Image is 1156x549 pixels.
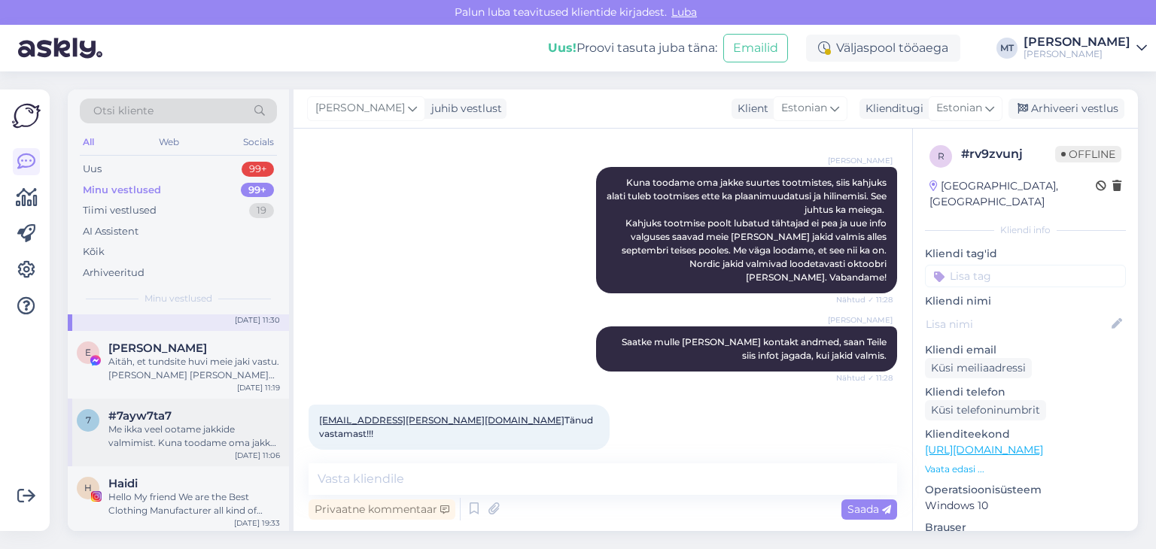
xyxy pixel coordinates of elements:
p: Kliendi email [925,342,1126,358]
span: Saatke mulle [PERSON_NAME] kontakt andmed, saan Teile siis infot jagada, kui jakid valmis. [622,336,889,361]
div: MT [996,38,1018,59]
input: Lisa tag [925,265,1126,287]
div: [DATE] 19:33 [234,517,280,529]
span: r [938,150,945,162]
span: Saada [847,502,891,516]
span: Nähtud ✓ 11:28 [836,294,893,305]
span: [PERSON_NAME] [828,314,893,326]
div: Klienditugi [859,101,923,117]
p: Kliendi nimi [925,293,1126,309]
button: Emailid [723,34,788,62]
div: Kliendi info [925,223,1126,237]
div: [PERSON_NAME] [1024,36,1130,48]
span: E [85,347,91,358]
div: 99+ [242,162,274,177]
div: Aitäh, et tundsite huvi meie jaki vastu. [PERSON_NAME] [PERSON_NAME] stuudiopoodi ei ole. Loodeta... [108,355,280,382]
a: [EMAIL_ADDRESS][PERSON_NAME][DOMAIN_NAME] [319,414,564,426]
div: [PERSON_NAME] [1024,48,1130,60]
div: Kõik [83,244,105,259]
span: Ewa Górniak-Wawrzak [108,341,207,355]
div: Me ikka veel ootame jakkide valmimist. Kuna toodame oma jakke suurtes tootmistes, siis kahjuks al... [108,423,280,450]
div: Minu vestlused [83,183,161,198]
div: Web [156,132,182,152]
div: Arhiveeritud [83,265,144,281]
a: [PERSON_NAME][PERSON_NAME] [1024,36,1147,60]
span: #7ayw7ta7 [108,409,172,423]
a: [URL][DOMAIN_NAME] [925,443,1043,456]
b: Uus! [548,41,576,55]
p: Operatsioonisüsteem [925,482,1126,498]
span: 7 [86,414,91,426]
div: Hello My friend We are the Best Clothing Manufacturer all kind of Apparel Don't worry We will giv... [108,490,280,517]
div: Proovi tasuta juba täna: [548,39,717,57]
div: AI Assistent [83,224,138,239]
div: Uus [83,162,102,177]
p: Brauser [925,520,1126,535]
div: All [80,132,97,152]
div: Tiimi vestlused [83,203,157,218]
span: H [84,482,92,493]
span: [PERSON_NAME] [828,155,893,166]
div: Arhiveeri vestlus [1008,99,1124,119]
span: Tänud vastamast!!! [319,414,595,439]
div: [GEOGRAPHIC_DATA], [GEOGRAPHIC_DATA] [929,178,1096,210]
div: 19 [249,203,274,218]
span: Estonian [781,100,827,117]
div: Küsi meiliaadressi [925,358,1032,378]
div: juhib vestlust [425,101,502,117]
span: Haidi [108,477,138,490]
div: Privaatne kommentaar [309,499,455,520]
div: # rv9zvunj [961,145,1055,163]
div: [DATE] 11:19 [237,382,280,393]
input: Lisa nimi [926,316,1109,332]
span: Luba [667,5,701,19]
div: Klient [732,101,768,117]
div: Väljaspool tööaega [806,35,960,62]
div: Socials [240,132,277,152]
p: Windows 10 [925,498,1126,514]
span: Offline [1055,146,1121,162]
p: Klienditeekond [925,426,1126,442]
p: Kliendi tag'id [925,246,1126,262]
div: 99+ [241,183,274,198]
span: Kuna toodame oma jakke suurtes tootmistes, siis kahjuks alati tuleb tootmises ette ka plaanimuuda... [607,177,889,283]
span: Nähtud ✓ 11:28 [836,372,893,384]
img: Askly Logo [12,102,41,130]
span: Minu vestlused [144,292,212,305]
p: Kliendi telefon [925,384,1126,400]
span: [PERSON_NAME] [315,100,405,117]
div: [DATE] 11:06 [235,450,280,461]
div: Küsi telefoninumbrit [925,400,1046,420]
p: Vaata edasi ... [925,463,1126,476]
div: [DATE] 11:30 [235,314,280,326]
span: Estonian [936,100,982,117]
span: Otsi kliente [93,103,154,119]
